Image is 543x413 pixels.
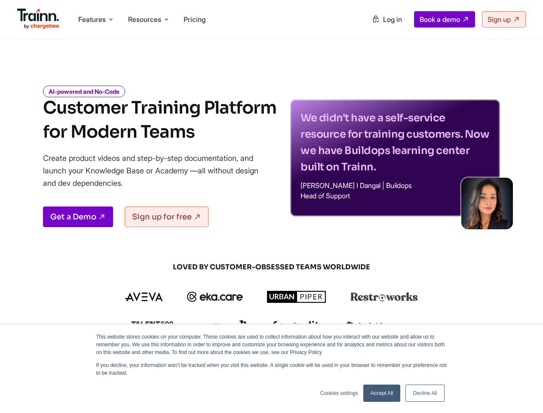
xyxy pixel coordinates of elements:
a: Decline All [405,385,444,402]
span: Sign up [488,15,511,24]
img: talent500 logo [131,321,174,332]
p: This website stores cookies on your computer. These cookies are used to collect information about... [96,333,447,356]
img: sabina-buildops.d2e8138.png [461,178,513,229]
img: helpthemove logo [344,320,412,332]
p: We didn't have a self-service resource for training customers. Now we have Buildops learning cent... [301,110,490,175]
p: If you decline, your information won’t be tracked when you visit this website. A single cookie wi... [96,361,447,377]
i: AI-powered and No-Code [43,86,125,97]
a: Book a demo [414,11,475,28]
a: Cookies settings [320,389,358,397]
a: Log in [367,12,407,27]
a: Sign up [482,11,526,28]
span: LOVED BY CUSTOMER-OBSESSED TEAMS WORLDWIDE [65,262,478,272]
img: restroworks logo [350,292,418,302]
a: Get a Demo [43,206,113,227]
h1: Customer Training Platform for Modern Teams [43,96,276,144]
a: Sign up for free [125,206,209,227]
img: urbanpiper logo [267,291,326,303]
img: webengage logo [198,320,248,332]
img: ekacare logo [187,292,243,302]
a: Accept All [363,385,401,402]
a: Pricing [184,15,206,24]
span: Log in [383,15,402,24]
span: Book a demo [420,15,460,24]
img: aveva logo [125,293,163,301]
p: [PERSON_NAME] I Dangal | Buildops [301,182,490,189]
img: foundit logo [272,321,320,331]
span: Features [78,15,106,24]
img: Trainn Logo [17,9,59,29]
p: Create product videos and step-by-step documentation, and launch your Knowledge Base or Academy —... [43,152,271,189]
span: Resources [128,15,161,24]
p: Head of Support [301,192,490,199]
